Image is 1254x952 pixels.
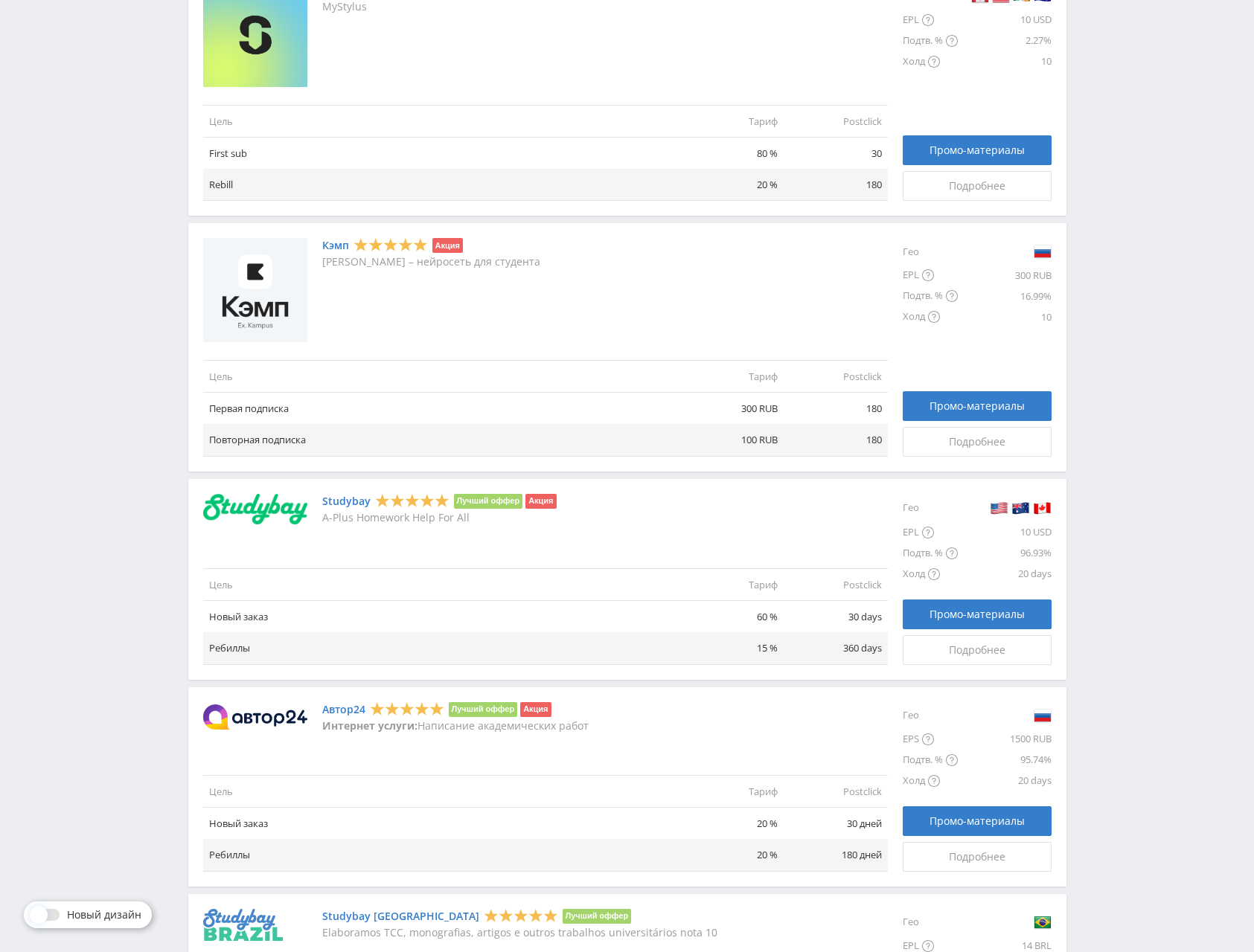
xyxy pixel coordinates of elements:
[679,776,784,808] td: Тариф
[432,238,463,253] li: Акция
[903,51,958,72] div: Холд
[322,927,717,939] p: Elaboramos TCC, monografias, artigos e outros trabalhos universitários nota 10
[203,569,679,601] td: Цель
[203,361,679,393] td: Цель
[930,144,1025,156] span: Промо-материалы
[563,909,632,924] li: Лучший оффер
[958,771,1052,791] div: 20 days
[784,808,888,840] td: 30 дней
[203,839,679,871] td: Ребиллы
[679,424,784,456] td: 100 RUB
[679,808,784,840] td: 20 %
[903,427,1052,457] a: Подробнее
[679,361,784,393] td: Тариф
[903,702,958,729] div: Гео
[203,776,679,808] td: Цель
[903,599,1052,629] a: Промо-материалы
[903,564,958,585] div: Холд
[322,256,540,268] p: [PERSON_NAME] – нейросеть для студента
[203,105,679,137] td: Цель
[903,543,958,564] div: Подтв. %
[903,30,958,51] div: Подтв. %
[903,265,958,286] div: EPL
[949,436,1005,448] span: Подробнее
[484,907,558,923] div: 5 Stars
[203,393,679,425] td: Первая подписка
[679,601,784,633] td: 60 %
[784,393,888,425] td: 180
[203,909,283,941] img: Studybay Brazil
[203,494,307,525] img: Studybay
[203,704,307,730] img: Автор24
[784,776,888,808] td: Postclick
[949,851,1005,863] span: Подробнее
[903,635,1052,665] a: Подробнее
[322,495,371,507] a: Studybay
[203,424,679,456] td: Повторная подписка
[203,169,679,201] td: Rebill
[203,137,679,169] td: First sub
[958,543,1052,564] div: 96.93%
[375,492,450,508] div: 5 Stars
[903,729,958,750] div: EPS
[903,522,958,543] div: EPL
[784,569,888,601] td: Postclick
[203,238,307,342] img: Кэмп
[679,137,784,169] td: 80 %
[903,135,1052,165] a: Промо-материалы
[958,729,1052,750] div: 1500 RUB
[203,601,679,633] td: Новый заказ
[903,238,958,265] div: Гео
[679,169,784,201] td: 20 %
[903,286,958,306] div: Подтв. %
[958,265,1052,286] div: 300 RUB
[903,494,958,522] div: Гео
[322,704,365,715] a: Автор24
[203,808,679,840] td: Новый заказ
[958,286,1052,306] div: 16.99%
[322,239,349,251] a: Кэмп
[930,608,1025,620] span: Промо-материалы
[454,494,523,509] li: Лучший оффер
[958,750,1052,771] div: 95.74%
[679,569,784,601] td: Тариф
[949,644,1005,656] span: Подробнее
[903,306,958,327] div: Холд
[784,361,888,393] td: Postclick
[203,632,679,664] td: Ребиллы
[949,180,1005,192] span: Подробнее
[958,10,1052,30] div: 10 USD
[784,839,888,871] td: 180 дней
[322,512,557,524] p: A-Plus Homework Help For All
[958,51,1052,72] div: 10
[903,391,1052,421] a: Промо-материалы
[784,424,888,456] td: 180
[449,702,518,717] li: Лучший оффер
[903,171,1052,201] a: Подробнее
[525,494,556,509] li: Акция
[679,105,784,137] td: Тариф
[903,806,1052,836] a: Промо-материалы
[520,702,551,717] li: Акция
[322,720,589,732] p: Написание академических работ
[784,601,888,633] td: 30 days
[903,909,958,936] div: Гео
[903,842,1052,872] a: Подробнее
[930,815,1025,827] span: Промо-материалы
[958,306,1052,327] div: 10
[67,909,141,921] span: Новый дизайн
[958,522,1052,543] div: 10 USD
[322,910,479,922] a: Studybay [GEOGRAPHIC_DATA]
[679,393,784,425] td: 300 RUB
[903,771,958,791] div: Холд
[784,169,888,201] td: 180
[354,237,428,253] div: 5 Stars
[903,750,958,771] div: Подтв. %
[903,10,958,30] div: EPL
[958,564,1052,585] div: 20 days
[679,632,784,664] td: 15 %
[930,400,1025,412] span: Промо-материалы
[958,30,1052,51] div: 2.27%
[370,701,444,716] div: 5 Stars
[322,1,578,13] p: MyStylus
